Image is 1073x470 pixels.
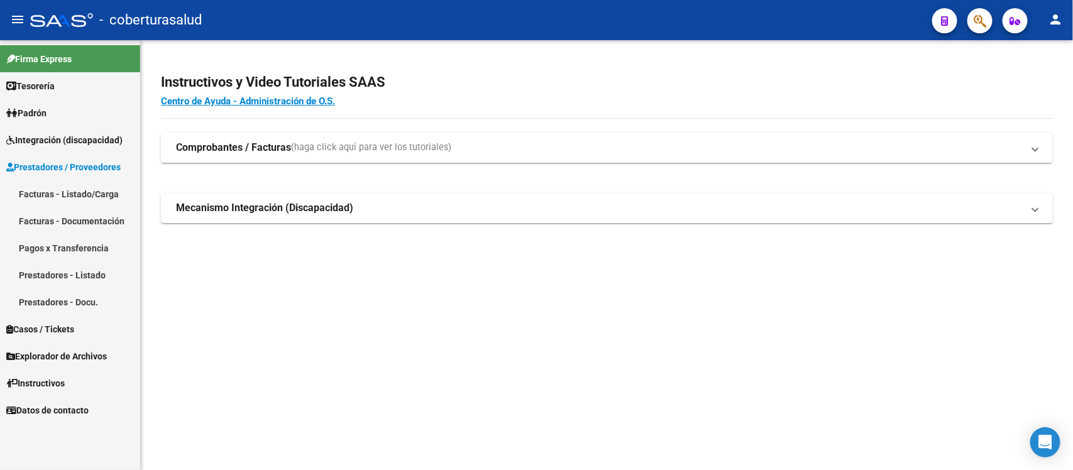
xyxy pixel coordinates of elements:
mat-icon: person [1048,12,1063,27]
span: Explorador de Archivos [6,349,107,363]
div: Open Intercom Messenger [1030,427,1060,457]
mat-icon: menu [10,12,25,27]
span: Prestadores / Proveedores [6,160,121,174]
strong: Mecanismo Integración (Discapacidad) [176,201,353,215]
mat-expansion-panel-header: Mecanismo Integración (Discapacidad) [161,193,1053,223]
span: Tesorería [6,79,55,93]
span: - coberturasalud [99,6,202,34]
span: Firma Express [6,52,72,66]
h2: Instructivos y Video Tutoriales SAAS [161,70,1053,94]
span: Padrón [6,106,47,120]
span: Instructivos [6,376,65,390]
mat-expansion-panel-header: Comprobantes / Facturas(haga click aquí para ver los tutoriales) [161,133,1053,163]
span: Integración (discapacidad) [6,133,123,147]
span: Datos de contacto [6,403,89,417]
span: Casos / Tickets [6,322,74,336]
a: Centro de Ayuda - Administración de O.S. [161,96,335,107]
span: (haga click aquí para ver los tutoriales) [291,141,451,155]
strong: Comprobantes / Facturas [176,141,291,155]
